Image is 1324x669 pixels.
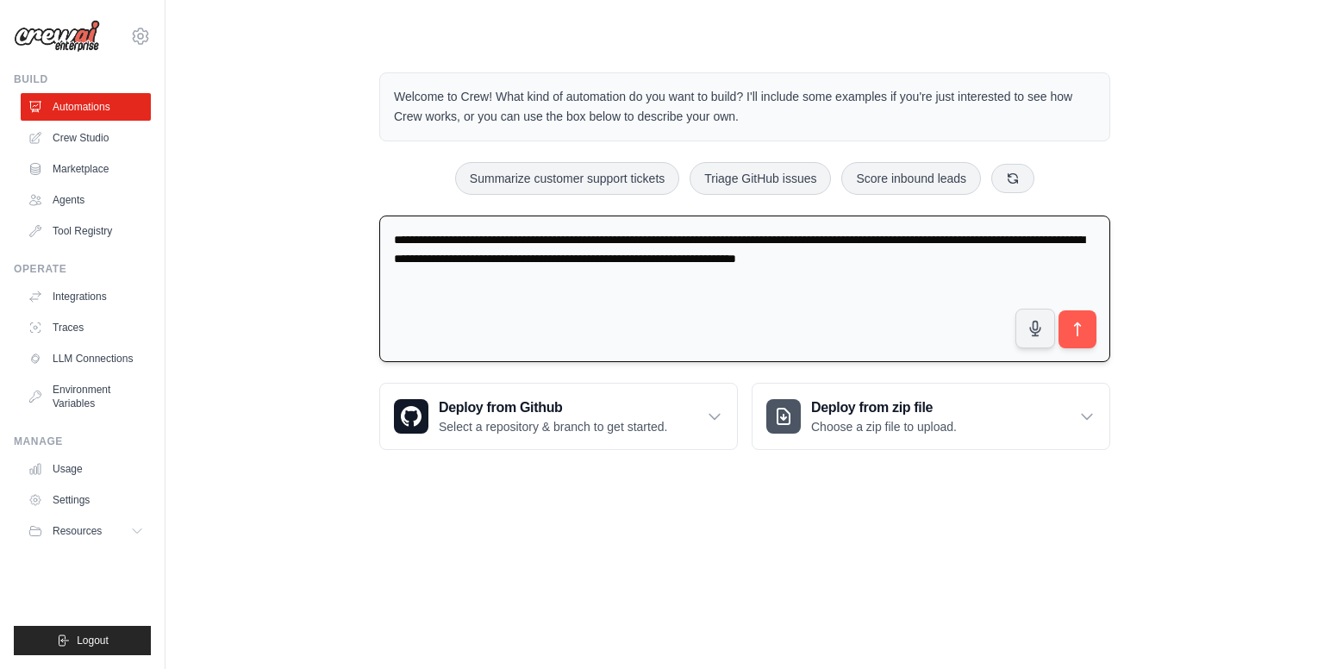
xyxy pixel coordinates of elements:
[21,186,151,214] a: Agents
[14,262,151,276] div: Operate
[1238,586,1324,669] iframe: Chat Widget
[394,87,1096,127] p: Welcome to Crew! What kind of automation do you want to build? I'll include some examples if you'...
[439,418,667,435] p: Select a repository & branch to get started.
[21,345,151,372] a: LLM Connections
[455,162,679,195] button: Summarize customer support tickets
[21,155,151,183] a: Marketplace
[21,517,151,545] button: Resources
[439,397,667,418] h3: Deploy from Github
[21,283,151,310] a: Integrations
[21,124,151,152] a: Crew Studio
[14,20,100,53] img: Logo
[14,626,151,655] button: Logout
[77,634,109,647] span: Logout
[21,455,151,483] a: Usage
[14,435,151,448] div: Manage
[21,93,151,121] a: Automations
[811,397,957,418] h3: Deploy from zip file
[811,418,957,435] p: Choose a zip file to upload.
[21,314,151,341] a: Traces
[21,376,151,417] a: Environment Variables
[21,486,151,514] a: Settings
[21,217,151,245] a: Tool Registry
[690,162,831,195] button: Triage GitHub issues
[14,72,151,86] div: Build
[841,162,981,195] button: Score inbound leads
[53,524,102,538] span: Resources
